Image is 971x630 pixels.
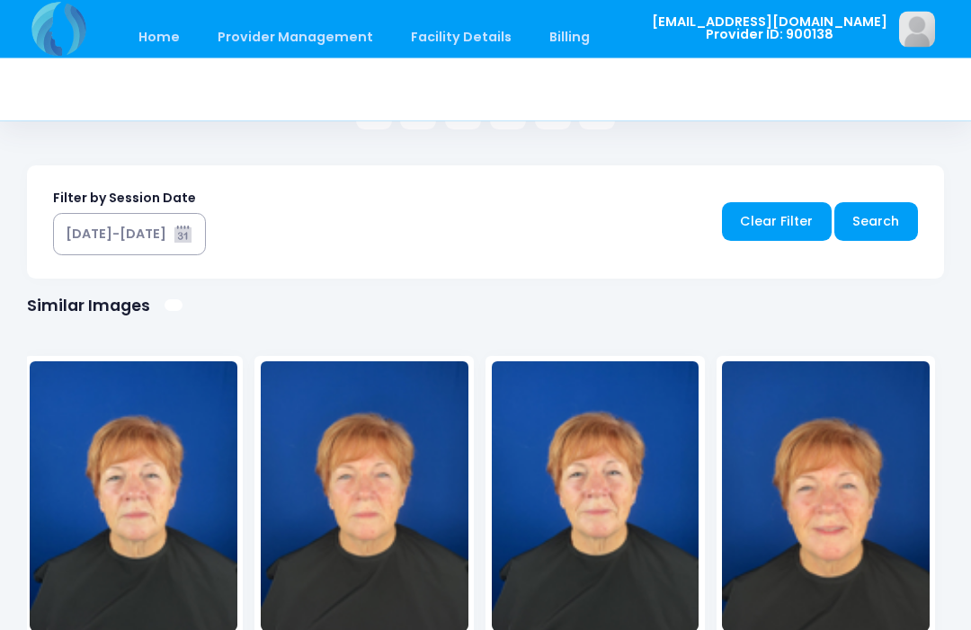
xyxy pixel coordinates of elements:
[610,16,680,58] a: Staff
[66,226,166,244] div: [DATE]-[DATE]
[899,12,935,48] img: image
[834,203,918,242] a: Search
[27,297,150,315] h1: Similar Images
[200,16,390,58] a: Provider Management
[652,15,887,41] span: [EMAIL_ADDRESS][DOMAIN_NAME] Provider ID: 900138
[532,16,608,58] a: Billing
[722,203,832,242] a: Clear Filter
[53,190,196,209] label: Filter by Session Date
[120,16,197,58] a: Home
[394,16,530,58] a: Facility Details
